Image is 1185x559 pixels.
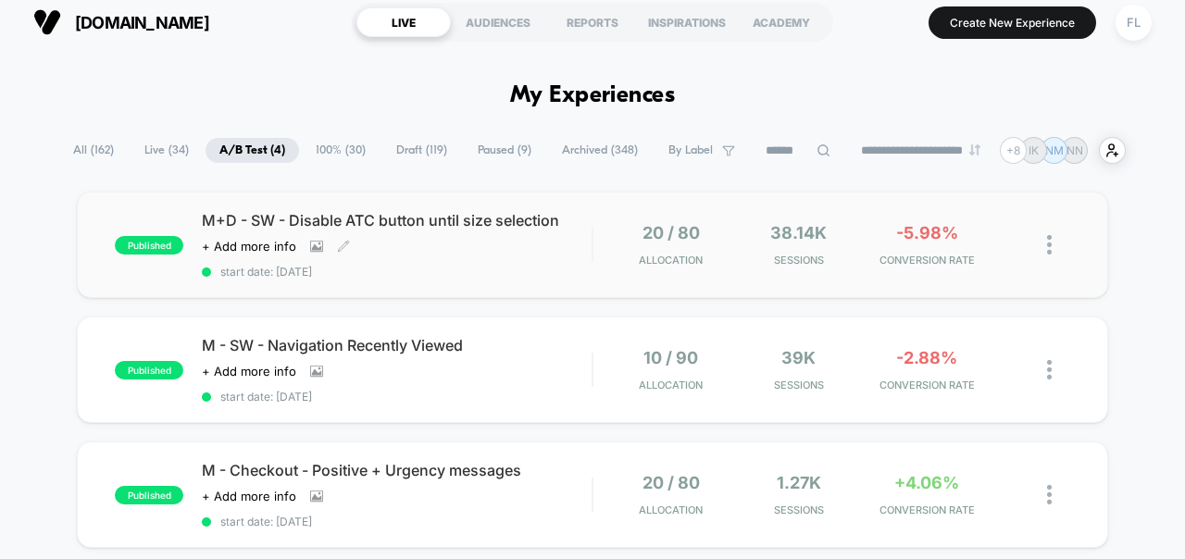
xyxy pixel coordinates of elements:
span: 100% ( 30 ) [302,138,380,163]
span: Sessions [740,254,858,267]
span: A/B Test ( 4 ) [206,138,299,163]
span: + Add more info [202,239,296,254]
span: Sessions [740,379,858,391]
h1: My Experiences [510,82,676,109]
span: CONVERSION RATE [867,503,986,516]
span: published [115,236,183,255]
div: INSPIRATIONS [640,7,734,37]
img: end [969,144,980,155]
img: Visually logo [33,8,61,36]
span: 38.14k [770,223,827,242]
p: NM [1045,143,1064,157]
span: Live ( 34 ) [131,138,203,163]
span: M+D - SW - Disable ATC button until size selection [202,211,592,230]
div: + 8 [1000,137,1027,164]
span: Draft ( 119 ) [382,138,461,163]
span: CONVERSION RATE [867,379,986,391]
div: REPORTS [545,7,640,37]
span: CONVERSION RATE [867,254,986,267]
span: published [115,361,183,379]
span: Archived ( 348 ) [548,138,652,163]
span: 39k [781,348,816,367]
span: By Label [668,143,713,157]
span: start date: [DATE] [202,515,592,528]
div: LIVE [356,7,451,37]
img: close [1047,485,1052,504]
span: +4.06% [894,473,959,492]
span: Allocation [639,503,703,516]
span: 20 / 80 [642,223,700,242]
button: Create New Experience [929,6,1096,39]
img: close [1047,360,1052,379]
span: Paused ( 9 ) [464,138,545,163]
span: published [115,486,183,504]
img: close [1047,235,1052,255]
span: M - SW - Navigation Recently Viewed [202,336,592,354]
span: start date: [DATE] [202,390,592,404]
span: + Add more info [202,489,296,503]
p: IK [1029,143,1039,157]
span: M - Checkout - Positive + Urgency messages [202,461,592,479]
button: FL [1110,4,1157,42]
div: AUDIENCES [451,7,545,37]
span: [DOMAIN_NAME] [75,13,209,32]
span: 10 / 90 [643,348,698,367]
span: -5.98% [896,223,958,242]
div: FL [1116,5,1152,41]
span: 1.27k [777,473,821,492]
button: [DOMAIN_NAME] [28,7,215,37]
span: + Add more info [202,364,296,379]
span: Allocation [639,379,703,391]
span: 20 / 80 [642,473,700,492]
span: -2.88% [896,348,957,367]
span: start date: [DATE] [202,265,592,279]
div: ACADEMY [734,7,829,37]
span: All ( 162 ) [59,138,128,163]
span: Allocation [639,254,703,267]
span: Sessions [740,503,858,516]
p: NN [1066,143,1083,157]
